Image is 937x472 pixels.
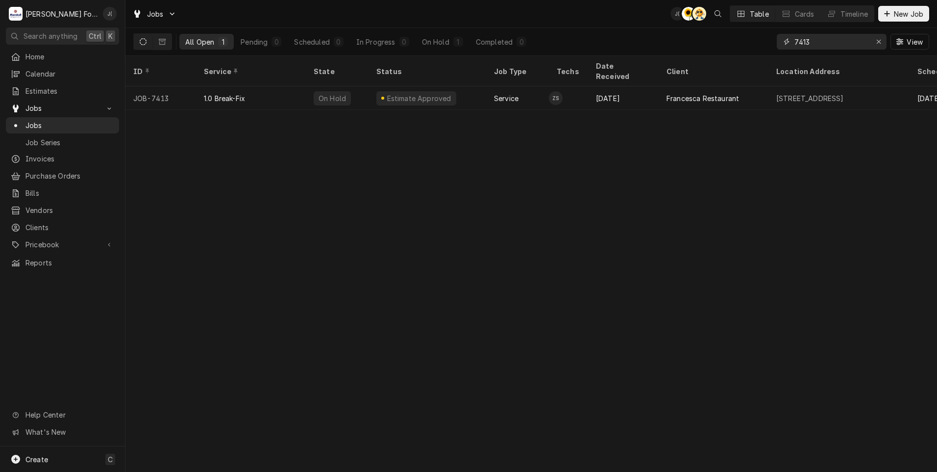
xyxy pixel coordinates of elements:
[273,37,279,47] div: 0
[666,66,759,77] div: Client
[878,6,929,22] button: New Job
[204,93,245,104] div: 1.0 Break-Fix
[776,66,900,77] div: Location Address
[25,154,114,164] span: Invoices
[494,66,541,77] div: Job Type
[670,7,684,21] div: J(
[666,93,739,104] div: Francesca Restaurant
[6,100,119,116] a: Go to Jobs
[318,93,347,104] div: On Hold
[6,117,119,133] a: Jobs
[9,7,23,21] div: Marshall Food Equipment Service's Avatar
[25,137,114,148] span: Job Series
[108,454,113,465] span: C
[549,91,563,105] div: Zz Pending No Schedule's Avatar
[494,93,518,104] div: Service
[776,93,844,104] div: [STREET_ADDRESS]
[25,171,114,181] span: Purchase Orders
[6,134,119,151] a: Job Series
[185,37,214,47] div: All Open
[25,86,114,96] span: Estimates
[220,37,226,47] div: 1
[25,103,99,113] span: Jobs
[147,9,164,19] span: Jobs
[588,86,659,110] div: [DATE]
[25,52,114,62] span: Home
[25,410,113,420] span: Help Center
[557,66,580,77] div: Techs
[25,9,98,19] div: [PERSON_NAME] Food Equipment Service
[750,9,769,19] div: Table
[795,9,814,19] div: Cards
[871,34,887,50] button: Erase input
[455,37,461,47] div: 1
[376,66,476,77] div: Status
[6,185,119,201] a: Bills
[6,255,119,271] a: Reports
[314,66,361,77] div: State
[710,6,726,22] button: Open search
[6,27,119,45] button: Search anythingCtrlK
[692,7,706,21] div: Adam Testa's Avatar
[103,7,117,21] div: J(
[6,83,119,99] a: Estimates
[386,93,452,104] div: Estimate Approved
[103,7,117,21] div: Jeff Debigare (109)'s Avatar
[6,424,119,440] a: Go to What's New
[336,37,342,47] div: 0
[840,9,868,19] div: Timeline
[24,31,77,41] span: Search anything
[89,31,101,41] span: Ctrl
[692,7,706,21] div: AT
[25,120,114,131] span: Jobs
[401,37,407,47] div: 0
[476,37,513,47] div: Completed
[6,236,119,253] a: Go to Pricebook
[670,7,684,21] div: Jeff Debigare (109)'s Avatar
[25,188,114,198] span: Bills
[125,86,196,110] div: JOB-7413
[9,7,23,21] div: M
[6,49,119,65] a: Home
[108,31,113,41] span: K
[25,222,114,233] span: Clients
[241,37,268,47] div: Pending
[682,7,695,21] div: C(
[794,34,868,50] input: Keyword search
[25,205,114,215] span: Vendors
[6,202,119,218] a: Vendors
[890,34,929,50] button: View
[25,258,114,268] span: Reports
[682,7,695,21] div: Christine Walker (110)'s Avatar
[128,6,180,22] a: Go to Jobs
[25,69,114,79] span: Calendar
[6,407,119,423] a: Go to Help Center
[518,37,524,47] div: 0
[6,219,119,236] a: Clients
[422,37,449,47] div: On Hold
[133,66,186,77] div: ID
[6,66,119,82] a: Calendar
[549,91,563,105] div: ZS
[905,37,925,47] span: View
[294,37,329,47] div: Scheduled
[25,455,48,464] span: Create
[6,168,119,184] a: Purchase Orders
[25,239,99,250] span: Pricebook
[204,66,296,77] div: Service
[892,9,925,19] span: New Job
[356,37,395,47] div: In Progress
[25,427,113,437] span: What's New
[596,61,649,81] div: Date Received
[6,151,119,167] a: Invoices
